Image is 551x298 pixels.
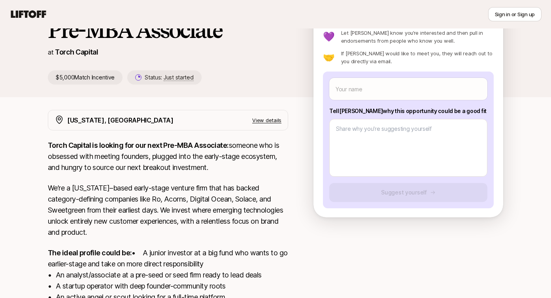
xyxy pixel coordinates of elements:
p: If [PERSON_NAME] would like to meet you, they will reach out to you directly via email. [341,49,494,65]
h1: Pre-MBA Associate [48,18,288,42]
span: Just started [164,74,194,81]
strong: Torch Capital is looking for our next Pre-MBA Associate: [48,141,229,149]
p: View details [252,116,281,124]
button: Sign in or Sign up [488,7,542,21]
p: Tell [PERSON_NAME] why this opportunity could be a good fit [329,106,487,116]
p: [US_STATE], [GEOGRAPHIC_DATA] [67,115,174,125]
a: Torch Capital [55,48,98,56]
p: someone who is obsessed with meeting founders, plugged into the early-stage ecosystem, and hungry... [48,140,288,173]
p: Let [PERSON_NAME] know you’re interested and then pull in endorsements from people who know you w... [341,29,494,45]
p: Status: [145,73,193,82]
p: at [48,47,53,57]
p: $5,000 Match Incentive [48,70,123,85]
strong: The ideal profile could be: [48,249,132,257]
p: We’re a [US_STATE]–based early-stage venture firm that has backed category-defining companies lik... [48,183,288,238]
p: 🤝 [323,53,335,62]
p: 💜 [323,32,335,41]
